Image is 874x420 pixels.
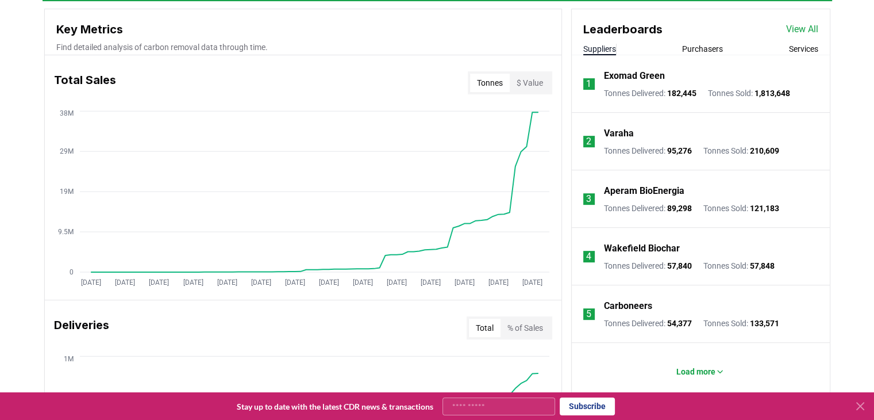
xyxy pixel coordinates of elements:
[667,146,692,155] span: 95,276
[586,135,591,148] p: 2
[604,184,684,198] a: Aperam BioEnergia
[708,87,790,99] p: Tonnes Sold :
[604,299,652,313] a: Carboneers
[115,278,135,287] tspan: [DATE]
[183,278,203,287] tspan: [DATE]
[586,192,591,206] p: 3
[703,145,779,156] p: Tonnes Sold :
[754,89,790,98] span: 1,813,648
[54,71,116,94] h3: Total Sales
[586,307,591,321] p: 5
[682,43,723,55] button: Purchasers
[500,319,550,337] button: % of Sales
[750,261,775,270] span: 57,848
[420,278,440,287] tspan: [DATE]
[586,77,591,91] p: 1
[57,228,73,236] tspan: 9.5M
[604,69,665,83] a: Exomad Green
[604,318,692,329] p: Tonnes Delivered :
[789,43,818,55] button: Services
[703,318,779,329] p: Tonnes Sold :
[583,43,616,55] button: Suppliers
[676,366,715,377] p: Load more
[522,278,542,287] tspan: [DATE]
[510,74,550,92] button: $ Value
[667,360,734,383] button: Load more
[750,204,779,213] span: 121,183
[69,268,73,276] tspan: 0
[667,89,696,98] span: 182,445
[470,74,510,92] button: Tonnes
[703,203,779,214] p: Tonnes Sold :
[604,203,692,214] p: Tonnes Delivered :
[386,278,406,287] tspan: [DATE]
[604,127,634,140] a: Varaha
[59,147,73,155] tspan: 29M
[586,250,591,264] p: 4
[251,278,271,287] tspan: [DATE]
[703,260,775,272] p: Tonnes Sold :
[284,278,305,287] tspan: [DATE]
[604,242,680,255] a: Wakefield Biochar
[59,188,73,196] tspan: 19M
[469,319,500,337] button: Total
[667,261,692,270] span: 57,840
[488,278,508,287] tspan: [DATE]
[454,278,474,287] tspan: [DATE]
[750,146,779,155] span: 210,609
[750,319,779,328] span: 133,571
[352,278,372,287] tspan: [DATE]
[667,204,692,213] span: 89,298
[81,278,101,287] tspan: [DATE]
[604,145,692,156] p: Tonnes Delivered :
[63,354,73,362] tspan: 1M
[667,319,692,328] span: 54,377
[56,41,550,53] p: Find detailed analysis of carbon removal data through time.
[786,22,818,36] a: View All
[583,21,663,38] h3: Leaderboards
[56,21,550,38] h3: Key Metrics
[604,87,696,99] p: Tonnes Delivered :
[318,278,338,287] tspan: [DATE]
[604,260,692,272] p: Tonnes Delivered :
[59,109,73,117] tspan: 38M
[217,278,237,287] tspan: [DATE]
[149,278,169,287] tspan: [DATE]
[54,316,109,339] h3: Deliveries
